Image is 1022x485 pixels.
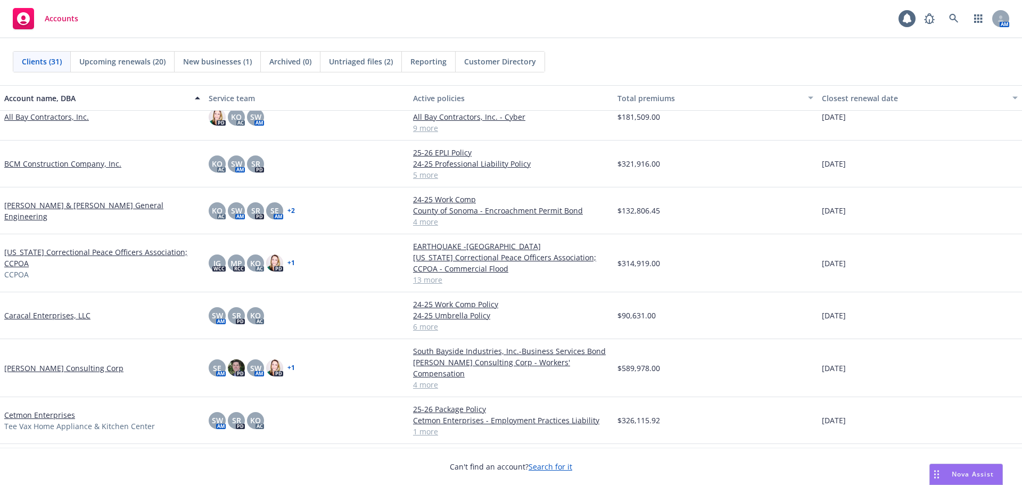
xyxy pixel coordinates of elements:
[212,310,223,321] span: SW
[410,56,447,67] span: Reporting
[822,205,846,216] span: [DATE]
[213,363,221,374] span: SE
[230,258,242,269] span: MP
[413,194,609,205] a: 24-25 Work Comp
[413,274,609,285] a: 13 more
[822,93,1006,104] div: Closest renewal date
[213,258,221,269] span: JG
[822,363,846,374] span: [DATE]
[413,241,609,252] a: EARTHQUAKE -[GEOGRAPHIC_DATA]
[250,363,261,374] span: SW
[266,254,283,272] img: photo
[413,111,609,122] a: All Bay Contractors, Inc. - Cyber
[79,56,166,67] span: Upcoming renewals (20)
[617,310,656,321] span: $90,631.00
[4,409,75,421] a: Cetmon Enterprises
[409,85,613,111] button: Active policies
[231,111,242,122] span: KO
[209,109,226,126] img: photo
[9,4,83,34] a: Accounts
[209,93,405,104] div: Service team
[413,310,609,321] a: 24-25 Umbrella Policy
[943,8,965,29] a: Search
[329,56,393,67] span: Untriaged files (2)
[251,158,260,169] span: SR
[413,346,609,357] a: South Bayside Industries, Inc.-Business Services Bond
[250,310,261,321] span: KO
[45,14,78,23] span: Accounts
[228,359,245,376] img: photo
[930,464,943,484] div: Drag to move
[250,111,261,122] span: SW
[617,111,660,122] span: $181,509.00
[822,158,846,169] span: [DATE]
[413,299,609,310] a: 24-25 Work Comp Policy
[232,415,241,426] span: SR
[231,158,242,169] span: SW
[617,205,660,216] span: $132,806.45
[4,421,155,432] span: Tee Vax Home Appliance & Kitchen Center
[4,246,200,269] a: [US_STATE] Correctional Peace Officers Association; CCPOA
[413,379,609,390] a: 4 more
[919,8,940,29] a: Report a Bug
[287,208,295,214] a: + 2
[413,426,609,437] a: 1 more
[617,93,802,104] div: Total premiums
[413,415,609,426] a: Cetmon Enterprises - Employment Practices Liability
[413,158,609,169] a: 24-25 Professional Liability Policy
[822,415,846,426] span: [DATE]
[251,205,260,216] span: SR
[183,56,252,67] span: New businesses (1)
[413,357,609,379] a: [PERSON_NAME] Consulting Corp - Workers' Compensation
[231,205,242,216] span: SW
[212,205,222,216] span: KO
[450,461,572,472] span: Can't find an account?
[613,85,818,111] button: Total premiums
[929,464,1003,485] button: Nova Assist
[287,260,295,266] a: + 1
[413,93,609,104] div: Active policies
[4,310,90,321] a: Caracal Enterprises, LLC
[822,258,846,269] span: [DATE]
[232,310,241,321] span: SR
[617,158,660,169] span: $321,916.00
[4,158,121,169] a: BCM Construction Company, Inc.
[413,404,609,415] a: 25-26 Package Policy
[413,122,609,134] a: 9 more
[617,415,660,426] span: $326,115.92
[968,8,989,29] a: Switch app
[617,363,660,374] span: $589,978.00
[212,158,222,169] span: KO
[250,415,261,426] span: KO
[822,111,846,122] span: [DATE]
[250,258,261,269] span: KO
[413,169,609,180] a: 5 more
[822,310,846,321] span: [DATE]
[529,462,572,472] a: Search for it
[266,359,283,376] img: photo
[952,470,994,479] span: Nova Assist
[818,85,1022,111] button: Closest renewal date
[464,56,536,67] span: Customer Directory
[413,205,609,216] a: County of Sonoma - Encroachment Permit Bond
[413,321,609,332] a: 6 more
[413,252,609,274] a: [US_STATE] Correctional Peace Officers Association; CCPOA - Commercial Flood
[287,365,295,371] a: + 1
[617,258,660,269] span: $314,919.00
[4,111,89,122] a: All Bay Contractors, Inc.
[22,56,62,67] span: Clients (31)
[270,205,279,216] span: SE
[212,415,223,426] span: SW
[204,85,409,111] button: Service team
[413,216,609,227] a: 4 more
[4,200,200,222] a: [PERSON_NAME] & [PERSON_NAME] General Engineering
[4,269,29,280] span: CCPOA
[413,147,609,158] a: 25-26 EPLI Policy
[269,56,311,67] span: Archived (0)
